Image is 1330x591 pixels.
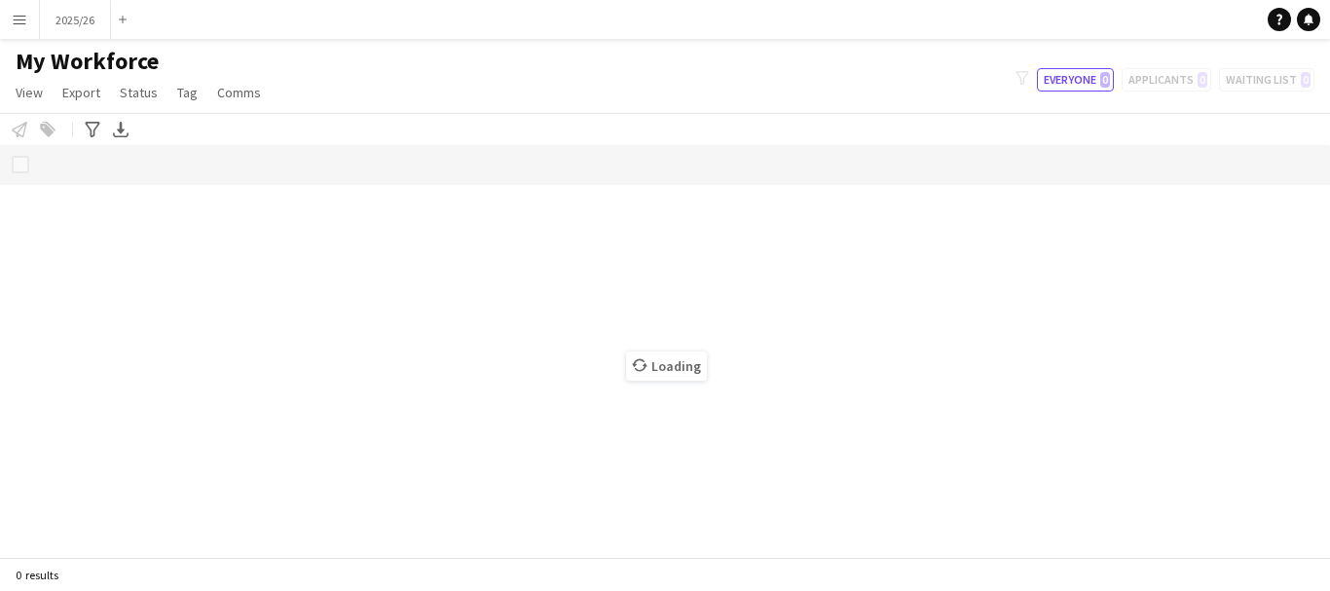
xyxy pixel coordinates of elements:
[81,118,104,141] app-action-btn: Advanced filters
[1100,72,1110,88] span: 0
[1037,68,1114,92] button: Everyone0
[16,84,43,101] span: View
[8,80,51,105] a: View
[40,1,111,39] button: 2025/26
[55,80,108,105] a: Export
[177,84,198,101] span: Tag
[62,84,100,101] span: Export
[626,351,707,381] span: Loading
[169,80,205,105] a: Tag
[109,118,132,141] app-action-btn: Export XLSX
[209,80,269,105] a: Comms
[112,80,166,105] a: Status
[120,84,158,101] span: Status
[217,84,261,101] span: Comms
[16,47,159,76] span: My Workforce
